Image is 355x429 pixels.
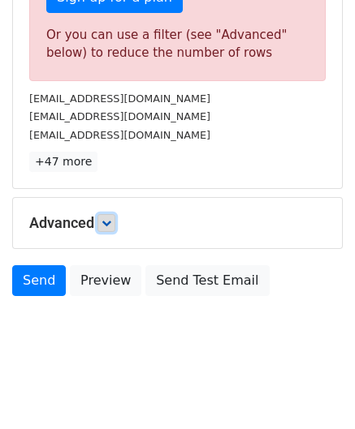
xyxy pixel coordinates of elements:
h5: Advanced [29,214,326,232]
small: [EMAIL_ADDRESS][DOMAIN_NAME] [29,129,210,141]
small: [EMAIL_ADDRESS][DOMAIN_NAME] [29,92,210,105]
a: +47 more [29,152,97,172]
iframe: Chat Widget [274,351,355,429]
small: [EMAIL_ADDRESS][DOMAIN_NAME] [29,110,210,122]
a: Preview [70,265,141,296]
div: Or you can use a filter (see "Advanced" below) to reduce the number of rows [46,26,309,62]
a: Send [12,265,66,296]
a: Send Test Email [145,265,269,296]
